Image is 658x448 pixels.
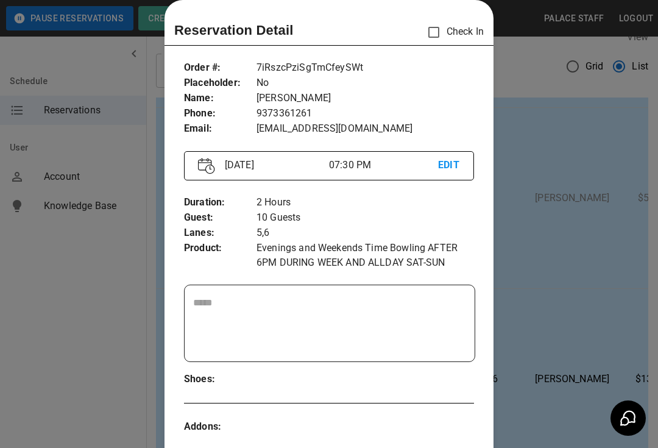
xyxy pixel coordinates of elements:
[256,195,474,210] p: 2 Hours
[184,195,256,210] p: Duration :
[329,158,438,172] p: 07:30 PM
[256,60,474,76] p: 7iRszcPziSgTmCfeySWt
[184,226,256,241] p: Lanes :
[256,106,474,121] p: 9373361261
[184,241,256,256] p: Product :
[256,91,474,106] p: [PERSON_NAME]
[184,372,256,387] p: Shoes :
[184,106,256,121] p: Phone :
[184,210,256,226] p: Guest :
[174,20,294,40] p: Reservation Detail
[184,76,256,91] p: Placeholder :
[220,158,329,172] p: [DATE]
[198,158,215,174] img: Vector
[421,20,484,45] p: Check In
[256,76,474,91] p: No
[256,226,474,241] p: 5,6
[438,158,460,173] p: EDIT
[256,241,474,270] p: Evenings and Weekends Time Bowling AFTER 6PM DURING WEEK AND ALLDAY SAT-SUN
[184,60,256,76] p: Order # :
[256,210,474,226] p: 10 Guests
[184,419,256,435] p: Addons :
[184,121,256,137] p: Email :
[256,121,474,137] p: [EMAIL_ADDRESS][DOMAIN_NAME]
[184,91,256,106] p: Name :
